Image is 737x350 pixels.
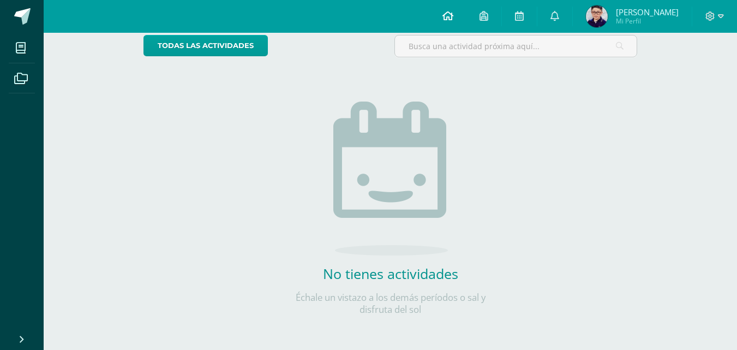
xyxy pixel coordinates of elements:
input: Busca una actividad próxima aquí... [395,35,637,57]
span: [PERSON_NAME] [616,7,679,17]
span: Mi Perfil [616,16,679,26]
a: todas las Actividades [143,35,268,56]
img: no_activities.png [333,102,448,256]
p: Échale un vistazo a los demás períodos o sal y disfruta del sol [281,292,500,316]
img: 0dabd2daab90285735dd41bc3447274b.png [586,5,608,27]
h2: No tienes actividades [281,264,500,283]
